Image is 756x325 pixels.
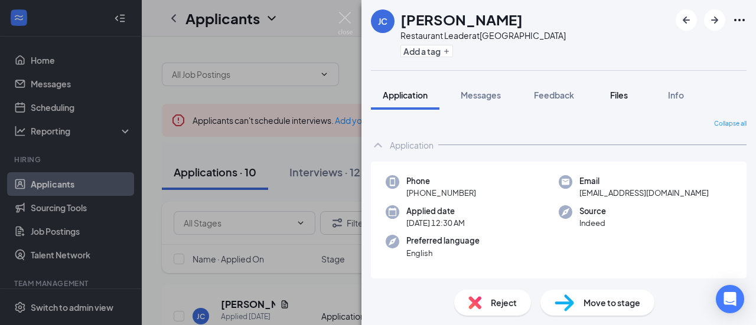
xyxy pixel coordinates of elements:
span: Info [668,90,684,100]
div: Open Intercom Messenger [716,285,744,313]
span: Move to stage [584,296,640,309]
svg: ArrowLeftNew [679,13,693,27]
span: Applied date [406,205,465,217]
svg: ChevronUp [371,138,385,152]
span: Feedback [534,90,574,100]
svg: Plus [443,48,450,55]
span: [DATE] 12:30 AM [406,217,465,229]
span: Indeed [579,217,606,229]
span: Email [579,175,709,187]
span: [PHONE_NUMBER] [406,187,476,199]
span: Preferred language [406,235,480,247]
div: Restaurant Leader at [GEOGRAPHIC_DATA] [400,29,566,41]
span: Messages [461,90,501,100]
div: JC [378,15,387,27]
span: Collapse all [714,119,747,129]
button: ArrowRight [704,9,725,31]
span: [EMAIL_ADDRESS][DOMAIN_NAME] [579,187,709,199]
span: Source [579,205,606,217]
svg: Ellipses [732,13,747,27]
span: Application [383,90,428,100]
h1: [PERSON_NAME] [400,9,523,29]
div: Application [390,139,434,151]
span: Reject [491,296,517,309]
span: Phone [406,175,476,187]
button: PlusAdd a tag [400,45,453,57]
button: ArrowLeftNew [676,9,697,31]
svg: ArrowRight [708,13,722,27]
span: English [406,247,480,259]
span: Files [610,90,628,100]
